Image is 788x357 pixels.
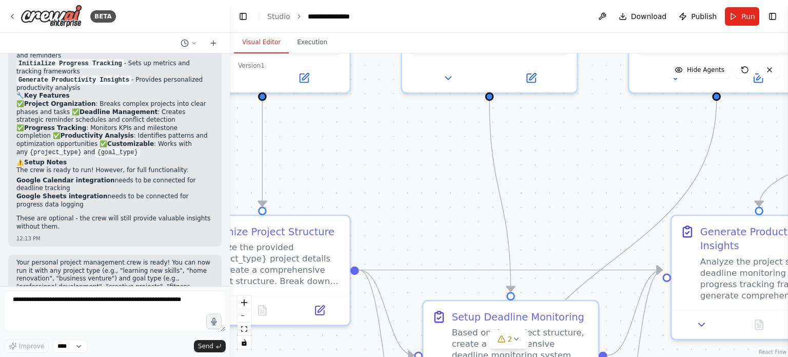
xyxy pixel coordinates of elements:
strong: Deadline Management [80,108,157,116]
strong: Productivity Analysis [61,132,134,139]
div: Analyze the provided {project_type} project details and create a comprehensive project structure.... [204,241,341,287]
span: Download [631,11,667,22]
button: Improve [4,340,49,353]
div: BETA [90,10,116,23]
strong: Key Features [24,92,70,99]
li: - Sets up metrics and tracking frameworks [16,60,213,76]
button: fit view [238,323,251,336]
button: Send [194,340,226,352]
code: {project_type} [28,148,84,157]
div: Version 1 [238,62,265,70]
div: Organize Project StructureAnalyze the provided {project_type} project details and create a compre... [173,215,351,326]
span: Send [198,342,213,350]
strong: Customizable [107,140,154,147]
span: Hide Agents [687,66,724,74]
span: Improve [19,342,44,350]
g: Edge from 1869599c-b43d-4bd0-8f31-79ab38c7b3aa to 700bf648-1e01-4872-8579-696ebaa5302d [359,263,662,277]
li: needs to be connected for progress data logging [16,193,213,209]
h2: 🔧 [16,92,213,100]
div: Organize Project Structure [204,224,334,239]
button: zoom out [238,309,251,323]
button: Open in side panel [295,302,344,319]
li: - Provides personalized productivity analysis [16,76,213,92]
button: Execution [289,32,336,53]
span: Publish [691,11,717,22]
strong: Project Organization [24,100,95,107]
button: Open in side panel [264,70,344,87]
button: Switch to previous chat [176,37,201,49]
button: Hide Agents [668,62,731,78]
p: The crew is ready to run! However, for full functionality: [16,166,213,175]
p: Your personal project management crew is ready! You can now run it with any project type (e.g., "... [16,259,213,307]
button: Download [615,7,671,26]
button: Run [725,7,759,26]
span: Run [741,11,755,22]
code: Generate Productivity Insights [16,76,131,85]
button: Publish [675,7,721,26]
code: {goal_type} [95,148,140,157]
button: Hide left sidebar [236,9,250,24]
img: Logo [21,5,82,28]
strong: Setup Notes [24,159,67,166]
p: ✅ : Breaks complex projects into clear phases and tasks ✅ : Creates strategic reminder schedules ... [16,100,213,157]
button: toggle interactivity [238,336,251,349]
strong: Google Calendar integration [16,177,115,184]
button: No output available [232,302,292,319]
g: Edge from 331221e2-e748-44fa-a379-0f55ddc35b5b to 9be726b0-beaf-432e-a553-05ab12258b1b [482,100,518,292]
nav: breadcrumb [267,11,359,22]
div: 12:13 PM [16,235,213,242]
g: Edge from 1e3d2527-1ab2-44f8-8d49-9d00733c4bb9 to 1869599c-b43d-4bd0-8f31-79ab38c7b3aa [255,100,270,206]
div: React Flow controls [238,296,251,349]
div: Setup Deadline Monitoring [452,310,584,324]
strong: Progress Tracking [24,124,86,131]
p: These are optional - the crew will still provide valuable insights without them. [16,215,213,231]
button: 2 [489,330,529,349]
strong: Google Sheets integration [16,193,108,200]
button: Start a new chat [205,37,222,49]
h2: ⚠️ [16,159,213,167]
a: Studio [267,12,290,21]
button: zoom in [238,296,251,309]
button: Show right sidebar [765,9,780,24]
button: Open in side panel [491,70,571,87]
li: needs to be connected for deadline tracking [16,177,213,193]
span: 2 [508,334,513,344]
button: Click to speak your automation idea [206,314,222,329]
code: Initialize Progress Tracking [16,59,124,68]
a: React Flow attribution [759,349,786,355]
button: Visual Editor [234,32,289,53]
